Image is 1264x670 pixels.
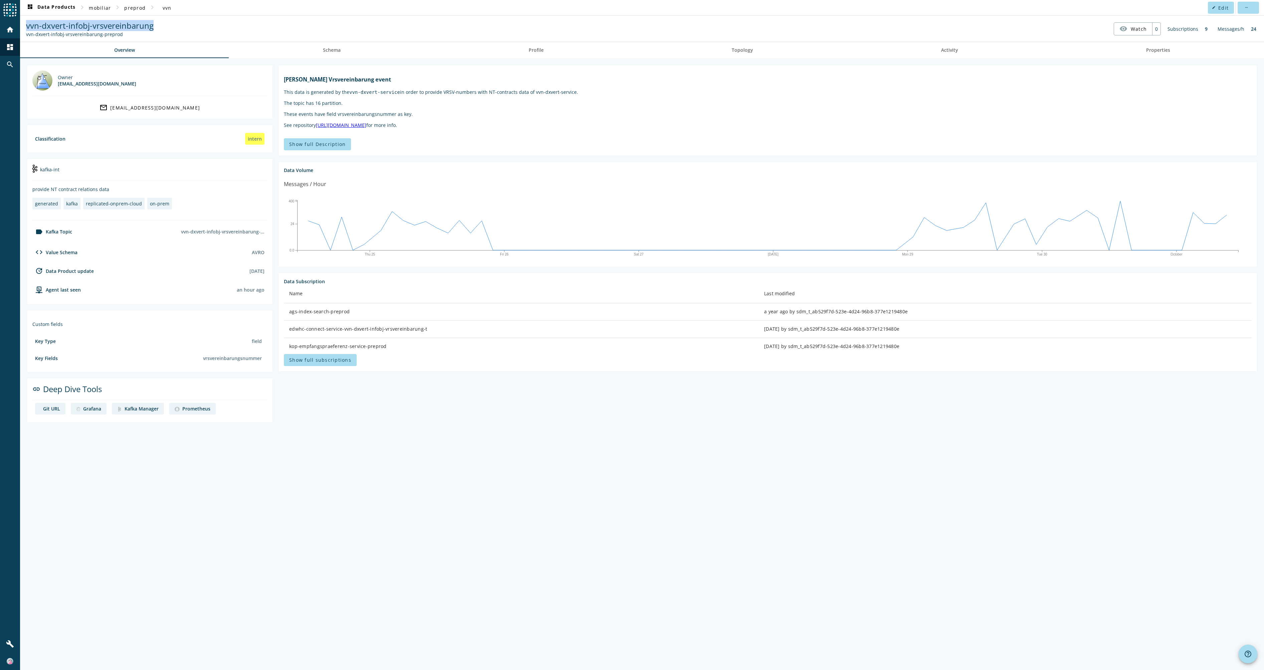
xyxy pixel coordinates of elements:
div: kop-empfangspraeferenz-service-preprod [289,343,753,350]
mat-icon: chevron_right [114,3,122,11]
button: Show full Description [284,138,351,150]
div: Data Product update [32,267,94,275]
div: AVRO [252,249,264,256]
mat-icon: dashboard [26,4,34,12]
div: Key Fields [35,355,58,361]
text: 400 [289,199,294,203]
span: Show full Description [289,141,346,147]
button: Show full subscriptions [284,354,357,366]
button: preprod [122,2,148,14]
span: Schema [323,48,341,52]
mat-icon: chevron_right [148,3,156,11]
span: Profile [529,48,544,52]
code: vvn-dxvert-service [349,90,400,95]
div: Custom fields [32,321,267,327]
div: 9 [1202,22,1211,35]
a: deep dive imageGit URL [35,403,65,414]
div: Key Type [35,338,56,344]
div: Messages/h [1214,22,1248,35]
div: Classification [35,136,65,142]
span: Data Products [26,4,75,12]
div: generated [35,200,58,207]
div: Agents typically reports every 15min to 1h [237,287,264,293]
mat-icon: home [6,26,14,34]
div: [DATE] [249,268,264,274]
div: [EMAIL_ADDRESS][DOMAIN_NAME] [58,80,136,87]
text: Mon 29 [902,253,913,256]
div: Data Subscription [284,278,1252,285]
button: mobiliar [86,2,114,14]
mat-icon: search [6,60,14,68]
span: vvn-dxvert-infobj-vrsvereinbarung [26,20,154,31]
div: Messages / Hour [284,180,326,188]
a: deep dive imagePrometheus [169,403,215,414]
div: [EMAIL_ADDRESS][DOMAIN_NAME] [110,105,200,111]
p: See repository for more info. [284,122,1252,128]
div: Subscriptions [1164,22,1202,35]
div: Kafka Topic [32,228,72,236]
text: Sat 27 [634,253,644,256]
div: 0 [1152,23,1160,35]
div: on-prem [150,200,169,207]
a: deep dive imageGrafana [71,403,107,414]
span: mobiliar [89,5,111,11]
div: vrsvereinbarungsnummer [200,352,264,364]
mat-icon: more_horiz [1244,6,1248,9]
div: kafka [66,200,78,207]
button: Data Products [23,2,78,14]
span: Overview [114,48,135,52]
img: 6ef2db17558a3d16f7bb62d1df5f4cbd [7,658,13,665]
div: Git URL [43,405,60,412]
div: edwhc-connect-service-vvn-dxvert-infobj-vrsvereinbarung-t [289,326,753,332]
mat-icon: link [32,385,40,393]
p: These events have field vrsvereinbarungsnummer as key. [284,111,1252,117]
mat-icon: edit [1212,6,1216,9]
img: deep dive image [76,407,80,411]
th: Last modified [759,285,1252,303]
span: Properties [1146,48,1170,52]
mat-icon: chevron_right [78,3,86,11]
div: kafka-int [32,164,267,181]
div: replicated-onprem-cloud [86,200,142,207]
h1: [PERSON_NAME] Vrsvereinbarung event [284,76,1252,83]
div: ags-index-search-preprod [289,308,753,315]
span: Topology [732,48,753,52]
button: Edit [1208,2,1234,14]
div: vvn-dxvert-infobj-vrsvereinbarung-preprod [178,226,267,237]
a: [URL][DOMAIN_NAME] [316,122,366,128]
mat-icon: label [35,228,43,236]
text: [DATE] [768,253,778,256]
mat-icon: visibility [1119,25,1127,33]
span: vvn [163,5,172,11]
div: agent-env-preprod [32,286,81,294]
td: [DATE] by sdm_t_ab529f7d-523e-4d24-96b8-377e1219480e [759,321,1252,338]
img: lotus@mobi.ch [32,70,52,91]
mat-icon: update [35,267,43,275]
button: Watch [1114,23,1152,35]
span: Watch [1131,23,1147,35]
div: Grafana [83,405,101,412]
div: Kafka Manager [125,405,159,412]
mat-icon: build [6,640,14,648]
span: preprod [124,5,146,11]
div: Owner [58,74,136,80]
div: Value Schema [32,248,77,256]
text: Thu 25 [365,253,375,256]
th: Name [284,285,759,303]
mat-icon: help_outline [1244,650,1252,658]
div: intern [245,133,264,145]
td: a year ago by sdm_t_ab529f7d-523e-4d24-96b8-377e1219480e [759,303,1252,321]
img: kafka-int [32,165,37,173]
span: Edit [1218,5,1229,11]
a: [EMAIL_ADDRESS][DOMAIN_NAME] [32,102,267,114]
text: 24 [291,222,295,226]
div: Deep Dive Tools [32,383,267,400]
span: Show full subscriptions [289,357,351,363]
p: This data is generated by the in order to provide VRSV-numbers with NT-contracts data of vvn-dxve... [284,89,1252,95]
td: [DATE] by sdm_t_ab529f7d-523e-4d24-96b8-377e1219480e [759,338,1252,355]
text: Tue 30 [1037,253,1047,256]
img: deep dive image [175,407,179,411]
mat-icon: mail_outline [100,104,108,112]
span: Activity [941,48,958,52]
a: deep dive imageKafka Manager [112,403,164,414]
